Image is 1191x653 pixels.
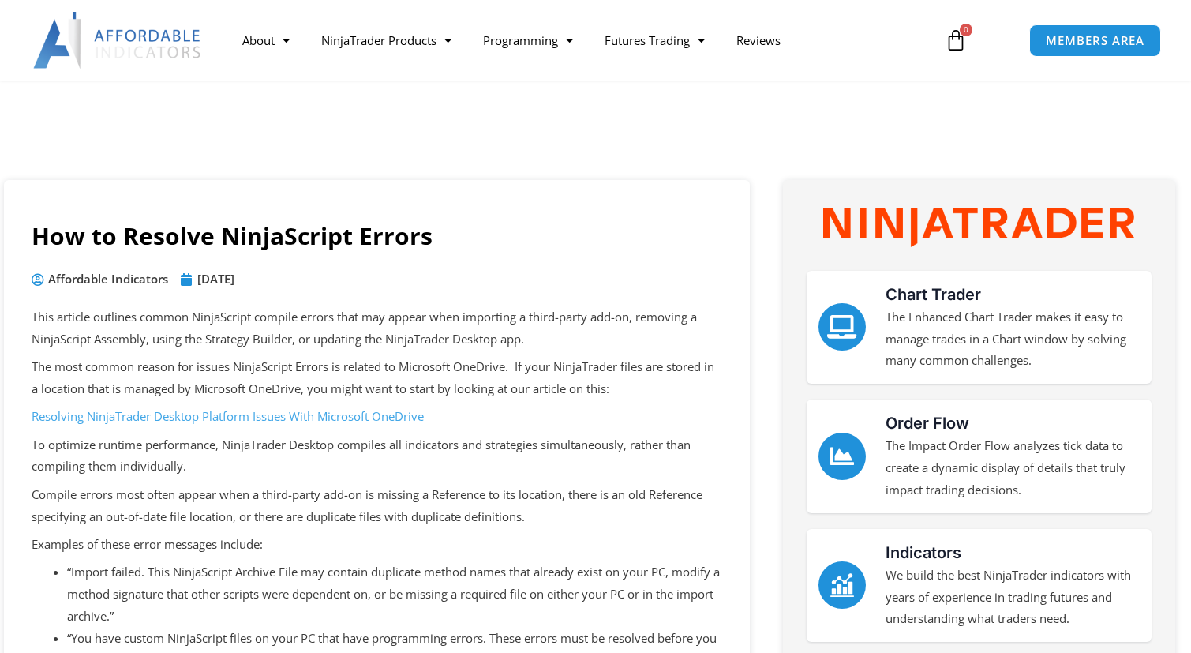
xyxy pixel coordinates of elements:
a: NinjaTrader Products [305,22,467,58]
a: Chart Trader [818,303,866,351]
a: Order Flow [886,414,969,433]
time: [DATE] [197,271,234,287]
nav: Menu [227,22,929,58]
a: Indicators [886,543,961,562]
li: “Import failed. This NinjaScript Archive File may contain duplicate method names that already exi... [67,561,722,628]
a: 0 [921,17,991,63]
p: To optimize runtime performance, NinjaTrader Desktop compiles all indicators and strategies simul... [32,434,722,478]
span: 0 [960,24,972,36]
p: The most common reason for issues NinjaScript Errors is related to Microsoft OneDrive. If your Ni... [32,356,722,400]
p: We build the best NinjaTrader indicators with years of experience in trading futures and understa... [886,565,1140,631]
a: Reviews [721,22,796,58]
p: Examples of these error messages include: [32,534,722,556]
a: Order Flow [818,433,866,480]
p: This article outlines common NinjaScript compile errors that may appear when importing a third-pa... [32,306,722,351]
h1: How to Resolve NinjaScript Errors [32,220,722,253]
a: Chart Trader [886,285,981,304]
a: Futures Trading [589,22,721,58]
p: The Impact Order Flow analyzes tick data to create a dynamic display of details that truly impact... [886,435,1140,501]
a: About [227,22,305,58]
a: Indicators [818,561,866,609]
img: NinjaTrader Wordmark color RGB | Affordable Indicators – NinjaTrader [823,208,1133,247]
p: Compile errors most often appear when a third-party add-on is missing a Reference to its location... [32,484,722,528]
a: Resolving NinjaTrader Desktop Platform Issues With Microsoft OneDrive [32,408,424,424]
span: Affordable Indicators [44,268,168,291]
span: MEMBERS AREA [1046,35,1144,47]
p: The Enhanced Chart Trader makes it easy to manage trades in a Chart window by solving many common... [886,306,1140,373]
img: LogoAI | Affordable Indicators – NinjaTrader [33,12,203,69]
a: MEMBERS AREA [1029,24,1161,57]
a: Programming [467,22,589,58]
